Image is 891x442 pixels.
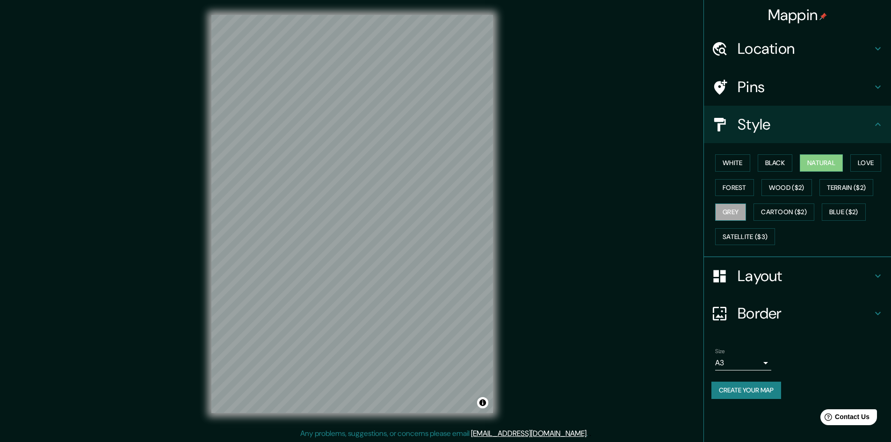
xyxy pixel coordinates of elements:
button: Terrain ($2) [819,179,874,196]
label: Size [715,348,725,355]
h4: Border [738,304,872,323]
button: Wood ($2) [761,179,812,196]
button: Forest [715,179,754,196]
button: Cartoon ($2) [753,203,814,221]
h4: Layout [738,267,872,285]
h4: Style [738,115,872,134]
div: Border [704,295,891,332]
button: White [715,154,750,172]
div: Layout [704,257,891,295]
button: Satellite ($3) [715,228,775,246]
img: pin-icon.png [819,13,827,20]
div: A3 [715,355,771,370]
div: . [589,428,591,439]
h4: Location [738,39,872,58]
h4: Mappin [768,6,827,24]
button: Black [758,154,793,172]
a: [EMAIL_ADDRESS][DOMAIN_NAME] [471,428,587,438]
h4: Pins [738,78,872,96]
button: Love [850,154,881,172]
div: Location [704,30,891,67]
canvas: Map [211,15,493,413]
button: Natural [800,154,843,172]
p: Any problems, suggestions, or concerns please email . [300,428,588,439]
div: . [588,428,589,439]
button: Blue ($2) [822,203,866,221]
button: Create your map [711,382,781,399]
div: Style [704,106,891,143]
div: Pins [704,68,891,106]
iframe: Help widget launcher [808,406,881,432]
button: Toggle attribution [477,397,488,408]
button: Grey [715,203,746,221]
